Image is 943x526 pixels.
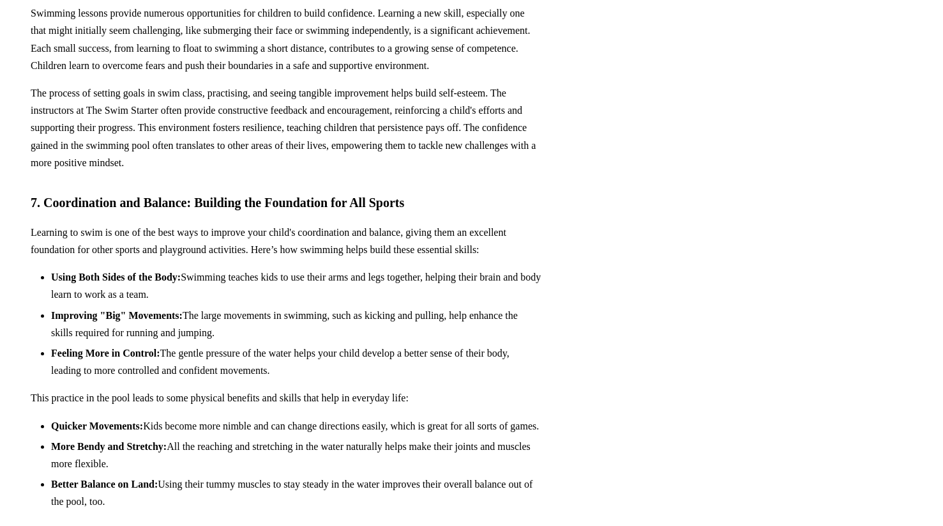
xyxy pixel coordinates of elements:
[31,84,541,171] p: The process of setting goals in swim class, practising, and seeing tangible improvement helps bui...
[51,479,158,490] strong: Better Balance on Land:
[51,476,541,510] li: Using their tummy muscles to stay steady in the water improves their overall balance out of the p...
[31,192,541,213] h2: 7. Coordination and Balance: Building the Foundation for All Sports
[51,344,541,379] li: The gentle pressure of the water helps your child develop a better sense of their body, leading t...
[31,4,541,74] p: Swimming lessons provide numerous opportunities for children to build confidence. Learning a new ...
[51,438,541,472] li: All the reaching and stretching in the water naturally helps make their joints and muscles more f...
[51,307,541,341] li: The large movements in swimming, such as kicking and pulling, help enhance the skills required fo...
[51,348,160,359] strong: Feeling More in Control:
[51,310,183,321] strong: Improving "Big" Movements:
[51,421,143,431] strong: Quicker Movements:
[51,268,541,303] li: Swimming teaches kids to use their arms and legs together, helping their brain and body learn to ...
[31,224,541,258] p: Learning to swim is one of the best ways to improve your child's coordination and balance, giving...
[51,272,181,282] strong: Using Both Sides of the Body:
[51,417,541,435] li: Kids become more nimble and can change directions easily, which is great for all sorts of games.
[31,389,541,406] p: This practice in the pool leads to some physical benefits and skills that help in everyday life:
[51,441,167,452] strong: More Bendy and Stretchy:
